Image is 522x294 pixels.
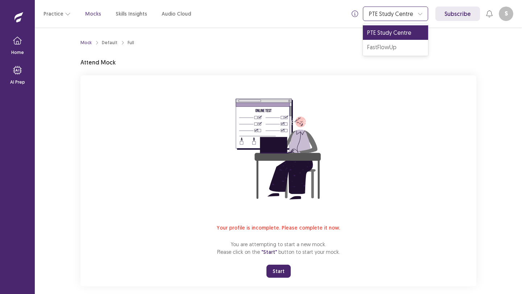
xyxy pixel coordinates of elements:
img: attend-mock [213,84,344,214]
a: Subscribe [435,7,480,21]
a: Your profile is incomplete. Please complete it now. [217,223,340,232]
button: Start [266,265,291,278]
div: Default [102,39,117,46]
p: Attend Mock [80,58,116,67]
div: PTE Study Centre [369,7,414,21]
a: Skills Insights [116,10,147,18]
a: Mocks [85,10,101,18]
span: "Start" [261,249,277,255]
div: Full [128,39,134,46]
a: Audio Cloud [162,10,191,18]
div: FastFlowUp [363,40,428,54]
p: AI Prep [10,79,25,85]
p: You are attempting to start a new mock. Please click on the button to start your mock. [217,240,340,256]
button: info [348,7,361,20]
button: Practice [43,7,71,20]
button: S [499,7,513,21]
p: Home [11,49,24,56]
a: Mock [80,39,92,46]
nav: breadcrumb [80,39,134,46]
span: Your profile is incomplete. Please complete it now. [217,224,340,231]
div: PTE Study Centre [363,25,428,40]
